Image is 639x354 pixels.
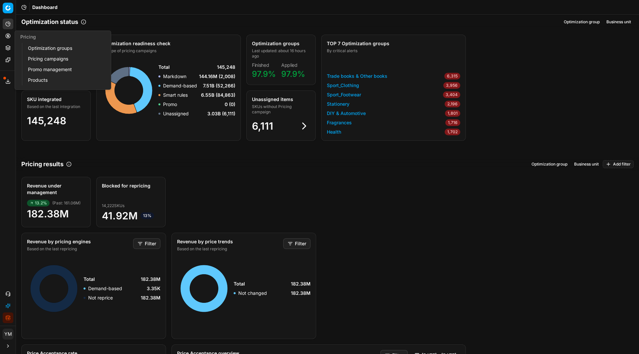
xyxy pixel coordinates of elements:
[163,101,177,108] p: Promo
[140,212,154,219] span: 13%
[234,281,245,287] span: Total
[88,285,122,292] p: Demand-based
[3,329,13,339] span: YM
[327,82,359,89] a: Sport_Clothing
[207,110,235,117] span: 3.03B (6,111)
[102,182,159,189] div: Blocked for repricing
[327,119,352,126] a: Fragrances
[603,160,634,168] button: Add filter
[177,246,282,252] div: Based on the last repricing
[445,119,460,126] span: 1,716
[281,69,305,79] span: 97.9%
[291,281,311,287] span: 182.38M
[158,64,170,70] span: Total
[291,290,311,296] span: 182.38M
[445,101,460,107] span: 2,196
[252,48,309,59] div: Last updated: about 16 hours ago
[141,295,160,301] span: 182.38M
[141,276,160,283] span: 182.38M
[281,63,305,67] dt: Applied
[444,73,460,79] span: 6,315
[327,73,387,79] a: Trade books & Other books
[327,48,459,54] div: By critical alerts
[225,101,235,108] span: 0 (0)
[27,115,66,127] span: 145,248
[21,17,78,27] h2: Optimization status
[177,238,282,245] div: Revenue by price trends
[32,4,58,11] span: Dashboard
[283,238,311,249] button: Filter
[25,65,103,74] a: Promo management
[163,110,189,117] p: Unassigned
[20,34,36,40] span: Pricing
[27,182,84,196] div: Revenue under management
[163,73,186,80] p: Markdown
[327,91,361,98] a: Sport_Footwear
[27,104,84,109] div: Based on the last integration
[147,285,160,292] span: 3.35K
[529,160,570,168] button: Optimization group
[217,64,235,70] span: 145,248
[133,238,160,249] button: Filter
[443,82,460,89] span: 3,956
[201,92,235,98] span: 6.55B (84,863)
[252,63,276,67] dt: Finished
[25,44,103,53] a: Optimization groups
[102,203,124,208] span: 14,222 SKUs
[327,129,341,135] a: Health
[25,54,103,63] a: Pricing campaigns
[27,238,132,245] div: Revenue by pricing engines
[102,210,160,222] span: 41.92M
[102,48,234,54] div: By type of pricing campaigns
[102,40,234,47] div: Optimization readiness check
[21,160,64,169] h2: Pricing results
[327,40,459,47] div: TOP 7 Optimization groups
[25,75,103,85] a: Products
[327,110,366,117] a: DIY & Automotive
[252,104,309,115] div: SKUs without Pricing campaign
[604,18,634,26] button: Business unit
[252,40,309,47] div: Optimization groups
[27,208,85,220] span: 182.38M
[27,200,50,206] span: 13.2%
[88,295,113,301] p: Not reprice
[163,82,197,89] p: Demand-based
[32,4,58,11] nav: breadcrumb
[203,82,235,89] span: 7.51B (52,266)
[238,290,267,296] p: Not changed
[163,92,188,98] p: Smart rules
[52,200,81,206] span: ( Past : 161.06M )
[445,110,460,117] span: 1,801
[445,129,460,135] span: 1,702
[27,246,132,252] div: Based on the last repricing
[27,96,84,103] div: SKU integrated
[84,276,95,283] span: Total
[561,18,602,26] button: Optimization group
[252,96,309,103] div: Unassigned items
[252,69,276,79] span: 97.9%
[571,160,601,168] button: Business unit
[252,120,273,132] span: 6,111
[327,101,349,107] a: Stationery
[199,73,235,80] span: 144.16M (2,008)
[443,91,460,98] span: 3,404
[3,329,13,339] button: YM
